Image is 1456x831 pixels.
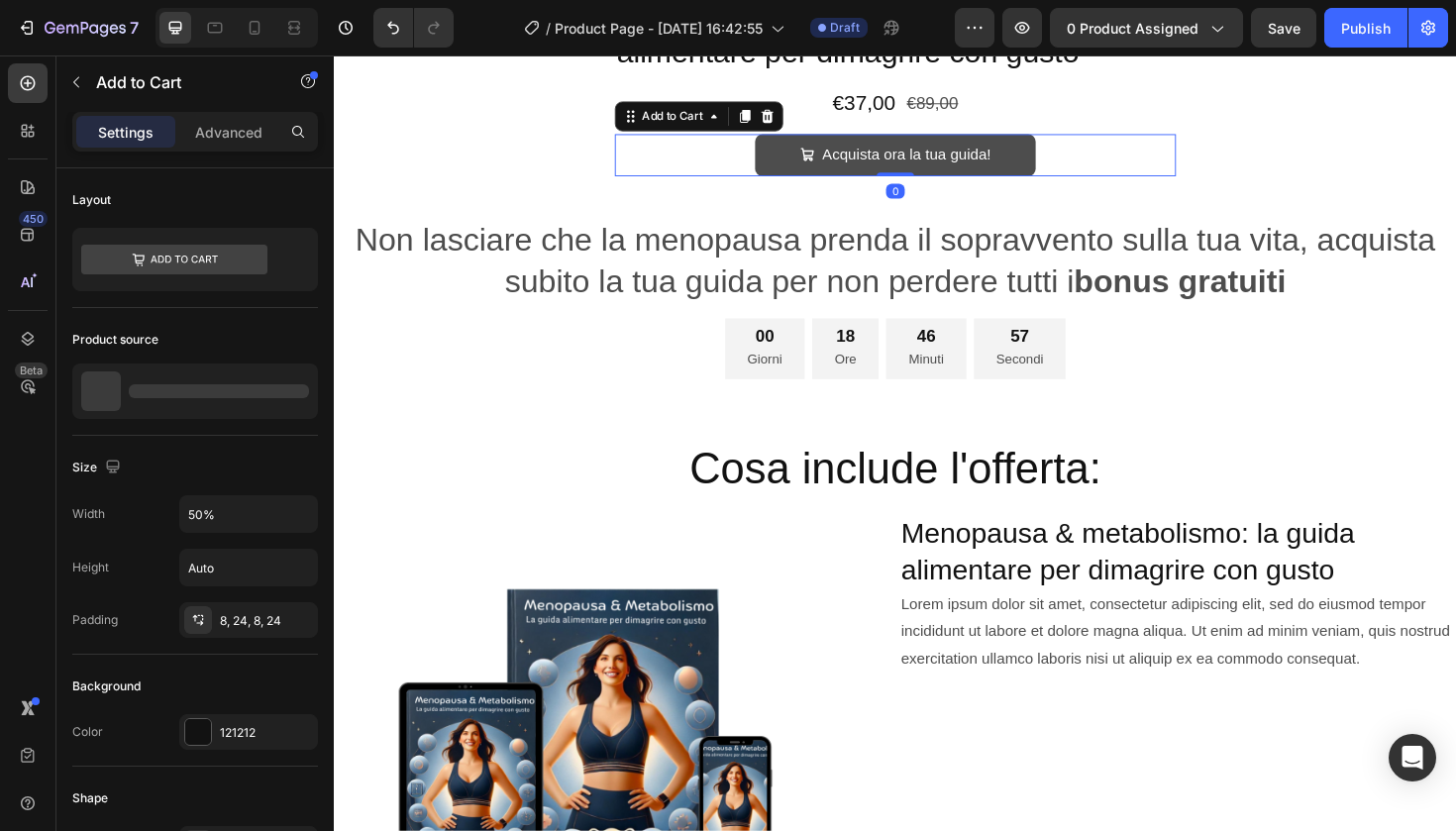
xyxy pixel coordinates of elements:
span: Draft [830,19,860,37]
button: 7 [8,8,148,48]
p: Advanced [195,122,262,143]
div: 57 [701,286,752,309]
div: Padding [72,611,118,629]
div: Beta [15,363,48,378]
p: Giorni [438,309,474,334]
div: Color [72,723,103,741]
span: Product Page - [DATE] 16:42:55 [555,18,763,39]
p: 7 [130,16,139,40]
p: Minuti [608,309,645,334]
input: Auto [180,550,317,585]
div: Publish [1341,18,1391,39]
p: Non lasciare che la menopausa prenda il sopravvento sulla tua vita, acquista subito la tua guida ... [2,173,1187,260]
p: Ore [530,309,553,334]
iframe: Design area [334,55,1456,831]
button: Publish [1324,8,1407,48]
div: Product source [72,331,158,349]
span: / [546,18,551,39]
div: Background [72,677,141,695]
div: 0 [584,136,604,152]
p: Secondi [701,309,752,334]
div: Lorem ipsum dolor sit amet, consectetur adipiscing elit, sed do eiusmod tempor incididunt ut labo... [598,566,1189,655]
div: Add to Cart [322,55,394,73]
div: 8, 24, 8, 24 [220,612,313,630]
div: Undo/Redo [373,8,454,48]
h2: Menopausa & metabolismo: la guida alimentare per dimagrire con gusto [598,484,1189,566]
div: Size [72,455,125,481]
p: Add to Cart [96,70,264,94]
button: Save [1251,8,1316,48]
strong: bonus gratuiti [783,220,1008,258]
div: 450 [19,211,48,227]
div: 00 [438,286,474,309]
div: 46 [608,286,645,309]
div: Acquista ora la tua guida! [517,91,696,120]
span: Save [1268,20,1300,37]
div: 18 [530,286,553,309]
button: 0 product assigned [1050,8,1243,48]
div: Shape [72,789,108,807]
div: Open Intercom Messenger [1389,734,1436,781]
span: 0 product assigned [1067,18,1198,39]
button: Acquista ora la tua guida! [446,83,743,128]
p: Settings [98,122,154,143]
div: Layout [72,191,111,209]
div: Width [72,505,105,523]
div: 121212 [220,724,313,742]
div: Height [72,559,109,576]
input: Auto [180,496,317,532]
